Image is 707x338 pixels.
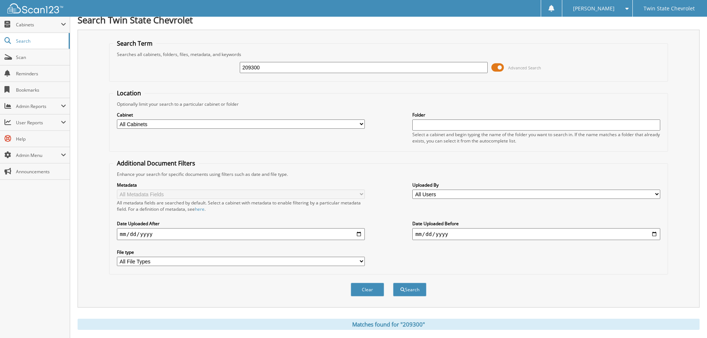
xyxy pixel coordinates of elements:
[113,39,156,47] legend: Search Term
[508,65,541,70] span: Advanced Search
[195,206,204,212] a: here
[351,283,384,296] button: Clear
[16,38,65,44] span: Search
[16,54,66,60] span: Scan
[117,112,365,118] label: Cabinet
[117,200,365,212] div: All metadata fields are searched by default. Select a cabinet with metadata to enable filtering b...
[412,220,660,227] label: Date Uploaded Before
[117,228,365,240] input: start
[78,14,700,26] h1: Search Twin State Chevrolet
[573,6,615,11] span: [PERSON_NAME]
[113,101,664,107] div: Optionally limit your search to a particular cabinet or folder
[117,220,365,227] label: Date Uploaded After
[412,228,660,240] input: end
[113,171,664,177] div: Enhance your search for specific documents using filters such as date and file type.
[117,249,365,255] label: File type
[16,87,66,93] span: Bookmarks
[113,159,199,167] legend: Additional Document Filters
[113,89,145,97] legend: Location
[16,22,61,28] span: Cabinets
[16,152,61,158] span: Admin Menu
[16,70,66,77] span: Reminders
[412,112,660,118] label: Folder
[412,182,660,188] label: Uploaded By
[16,136,66,142] span: Help
[7,3,63,13] img: scan123-logo-white.svg
[78,319,700,330] div: Matches found for "209300"
[16,103,61,109] span: Admin Reports
[393,283,426,296] button: Search
[412,131,660,144] div: Select a cabinet and begin typing the name of the folder you want to search in. If the name match...
[113,51,664,58] div: Searches all cabinets, folders, files, metadata, and keywords
[117,182,365,188] label: Metadata
[644,6,695,11] span: Twin State Chevrolet
[670,302,707,338] iframe: Chat Widget
[16,168,66,175] span: Announcements
[16,119,61,126] span: User Reports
